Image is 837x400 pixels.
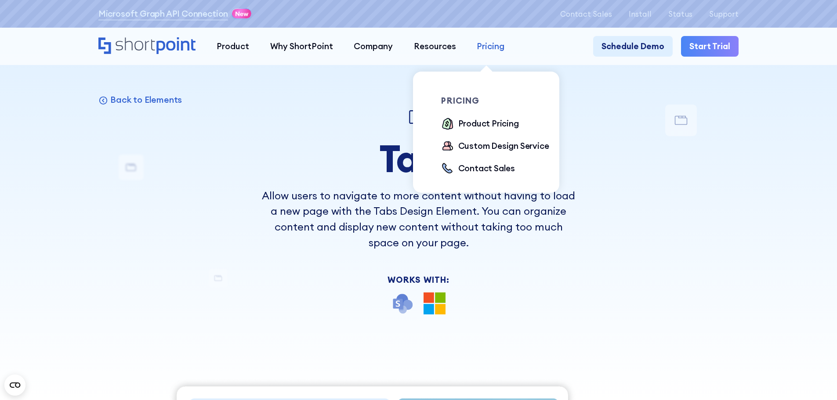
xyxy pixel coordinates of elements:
[467,36,515,57] a: Pricing
[441,117,518,131] a: Product Pricing
[217,40,249,53] div: Product
[4,375,25,396] button: Open CMP widget
[261,188,575,251] p: Allow users to navigate to more content without having to load a new page with the Tabs Design El...
[709,10,739,18] a: Support
[260,36,344,57] a: Why ShortPoint
[679,298,837,400] iframe: Chat Widget
[406,105,431,130] img: Tabs
[270,40,333,53] div: Why ShortPoint
[458,162,515,175] div: Contact Sales
[441,97,558,105] div: pricing
[441,162,515,176] a: Contact Sales
[98,37,196,55] a: Home
[458,117,519,130] div: Product Pricing
[206,36,260,57] a: Product
[343,36,403,57] a: Company
[477,40,504,53] div: Pricing
[668,10,692,18] a: Status
[593,36,673,57] a: Schedule Demo
[414,40,456,53] div: Resources
[98,7,228,20] a: Microsoft Graph API Connection
[261,276,575,284] div: Works With:
[458,140,549,152] div: Custom Design Service
[354,40,393,53] div: Company
[560,10,612,18] a: Contact Sales
[403,36,467,57] a: Resources
[110,94,182,105] p: Back to Elements
[98,94,182,105] a: Back to Elements
[391,292,413,314] img: SharePoint icon
[629,10,652,18] a: Install
[441,140,549,154] a: Custom Design Service
[681,36,739,57] a: Start Trial
[261,138,575,179] h1: Tabs
[424,292,446,314] img: Microsoft 365 logo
